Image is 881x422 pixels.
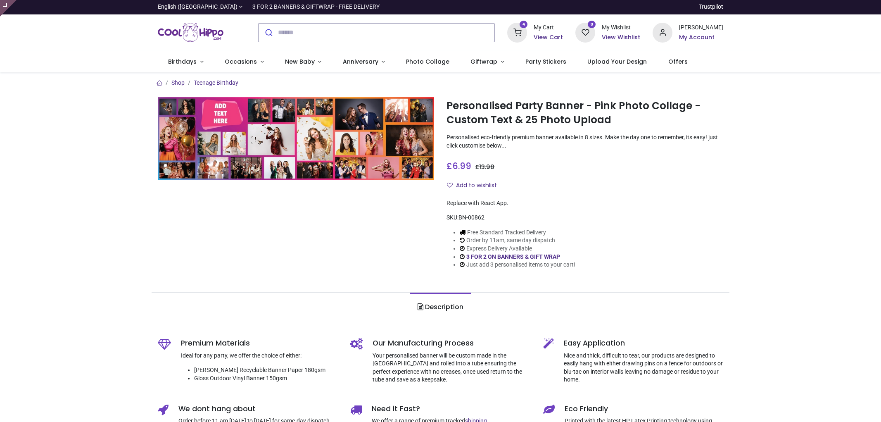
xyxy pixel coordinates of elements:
h5: Our Manufacturing Process [373,338,531,348]
p: Your personalised banner will be custom made in the [GEOGRAPHIC_DATA] and rolled into a tube ensu... [373,352,531,384]
a: Occasions [214,51,274,73]
div: My Wishlist [602,24,640,32]
a: 4 [507,29,527,35]
li: [PERSON_NAME] Recyclable Banner Paper 180gsm [194,366,338,374]
h5: Need it Fast? [372,404,531,414]
sup: 0 [588,21,596,29]
a: Teenage Birthday [194,79,238,86]
div: SKU: [446,214,723,222]
a: View Cart [534,33,563,42]
span: Offers [668,57,688,66]
span: Party Stickers [525,57,566,66]
button: Add to wishlistAdd to wishlist [446,179,504,193]
p: Nice and thick, difficult to tear, our products are designed to easily hang with either drawing p... [564,352,724,384]
img: Personalised Party Banner - Pink Photo Collage - Custom Text & 25 Photo Upload [158,97,435,180]
span: Anniversary [343,57,378,66]
a: New Baby [274,51,332,73]
li: Just add 3 personalised items to your cart! [460,261,575,269]
h5: Eco Friendly [565,404,724,414]
li: Gloss Outdoor Vinyl Banner 150gsm [194,374,338,383]
i: Add to wishlist [447,182,453,188]
span: 13.98 [479,163,494,171]
span: Photo Collage [406,57,449,66]
a: My Account [679,33,723,42]
div: 3 FOR 2 BANNERS & GIFTWRAP - FREE DELIVERY [252,3,380,11]
h1: Personalised Party Banner - Pink Photo Collage - Custom Text & 25 Photo Upload [446,99,723,127]
a: Anniversary [332,51,396,73]
span: Birthdays [168,57,197,66]
span: 6.99 [452,160,471,172]
a: Birthdays [158,51,214,73]
a: Logo of Cool Hippo [158,21,224,44]
p: Personalised eco-friendly premium banner available in 8 sizes. Make the day one to remember, its ... [446,134,723,150]
a: 3 FOR 2 ON BANNERS & GIFT WRAP [466,253,560,260]
li: Express Delivery Available [460,245,575,253]
span: BN-00862 [458,214,484,221]
a: Giftwrap [460,51,515,73]
span: Occasions [225,57,257,66]
a: View Wishlist [602,33,640,42]
div: Replace with React App. [446,199,723,207]
div: My Cart [534,24,563,32]
a: Description [410,293,471,322]
a: English ([GEOGRAPHIC_DATA]) [158,3,243,11]
a: Trustpilot [699,3,723,11]
div: [PERSON_NAME] [679,24,723,32]
span: £ [446,160,471,172]
sup: 4 [520,21,527,29]
p: Ideal for any party, we offer the choice of either: [181,352,338,360]
li: Free Standard Tracked Delivery [460,229,575,237]
span: Giftwrap [470,57,497,66]
a: 0 [575,29,595,35]
span: New Baby [285,57,315,66]
button: Submit [259,24,278,42]
h5: Premium Materials [181,338,338,348]
span: £ [475,163,494,171]
h5: We dont hang about [178,404,338,414]
img: Cool Hippo [158,21,224,44]
a: Shop [171,79,185,86]
li: Order by 11am, same day dispatch [460,236,575,245]
h5: Easy Application [564,338,724,348]
span: Upload Your Design [587,57,647,66]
